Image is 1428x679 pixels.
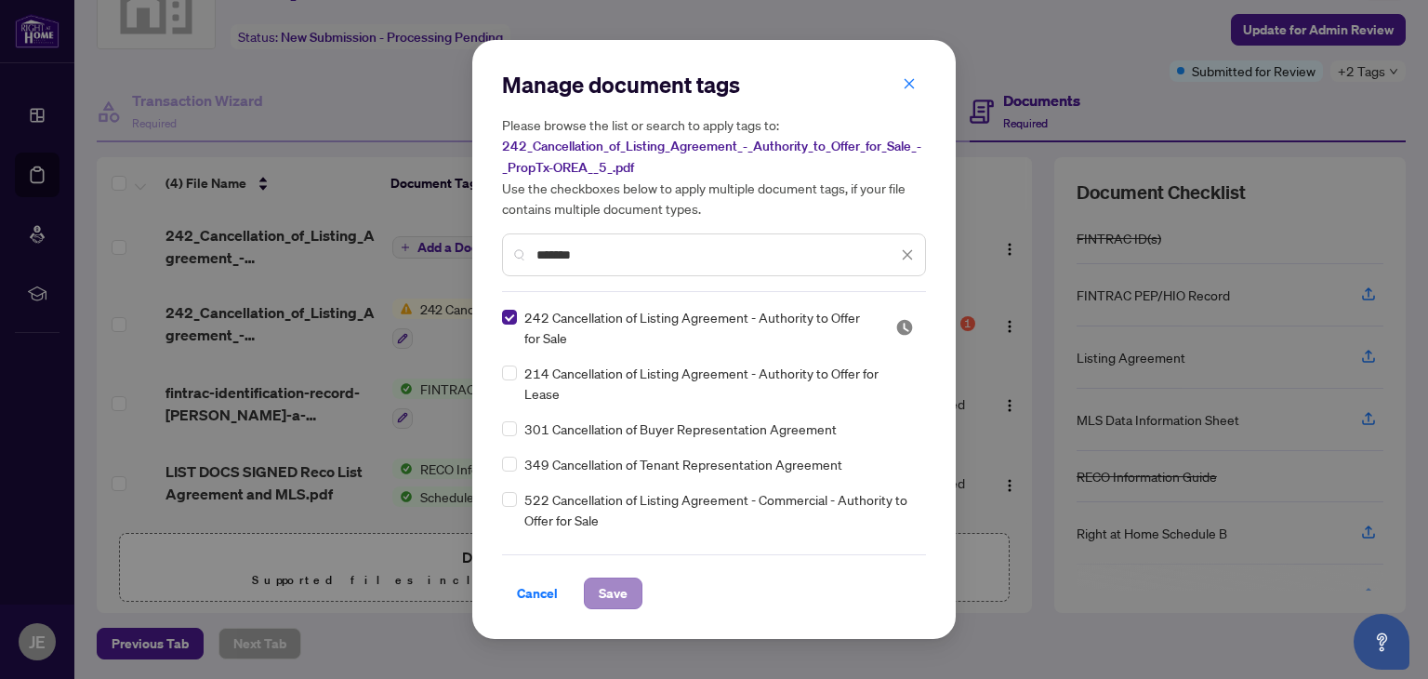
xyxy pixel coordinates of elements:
h2: Manage document tags [502,70,926,100]
button: Cancel [502,578,573,609]
span: close [901,248,914,261]
span: 242_Cancellation_of_Listing_Agreement_-_Authority_to_Offer_for_Sale_-_PropTx-OREA__5_.pdf [502,138,921,176]
span: close [903,77,916,90]
span: 301 Cancellation of Buyer Representation Agreement [524,419,837,439]
span: 522 Cancellation of Listing Agreement - Commercial - Authority to Offer for Sale [524,489,915,530]
span: Save [599,579,628,608]
span: Pending Review [895,318,914,337]
h5: Please browse the list or search to apply tags to: Use the checkboxes below to apply multiple doc... [502,114,926,219]
span: 214 Cancellation of Listing Agreement - Authority to Offer for Lease [524,363,915,404]
span: 242 Cancellation of Listing Agreement - Authority to Offer for Sale [524,307,873,348]
span: Cancel [517,579,558,608]
button: Open asap [1354,614,1409,670]
button: Save [584,578,642,609]
img: status [895,318,914,337]
span: 349 Cancellation of Tenant Representation Agreement [524,454,842,474]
